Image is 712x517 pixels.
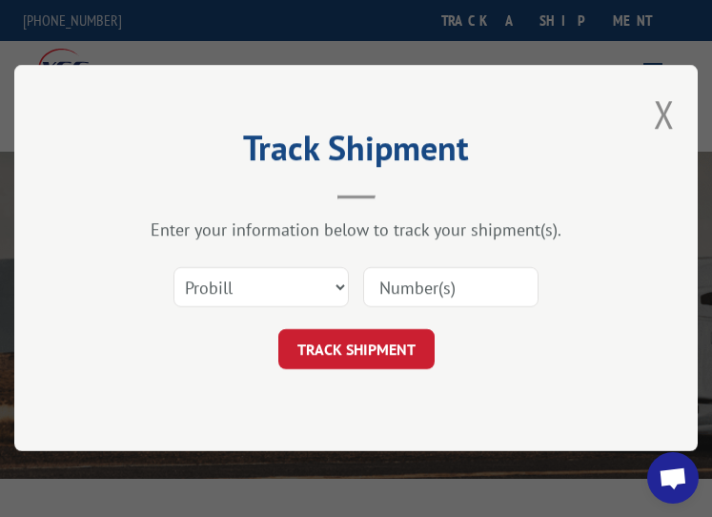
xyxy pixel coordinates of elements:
input: Number(s) [362,268,538,308]
h2: Track Shipment [110,134,602,171]
button: TRACK SHIPMENT [277,330,434,370]
div: Enter your information below to track your shipment(s). [110,219,602,241]
div: Open chat [647,452,699,504]
button: Close modal [653,89,674,139]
